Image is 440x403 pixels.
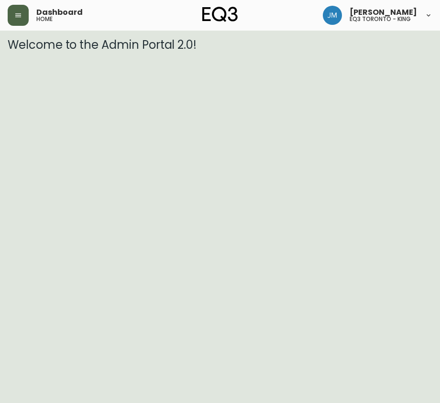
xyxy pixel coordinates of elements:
[36,16,53,22] h5: home
[202,7,238,22] img: logo
[350,9,417,16] span: [PERSON_NAME]
[36,9,83,16] span: Dashboard
[323,6,342,25] img: b88646003a19a9f750de19192e969c24
[8,38,432,52] h3: Welcome to the Admin Portal 2.0!
[350,16,411,22] h5: eq3 toronto - king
